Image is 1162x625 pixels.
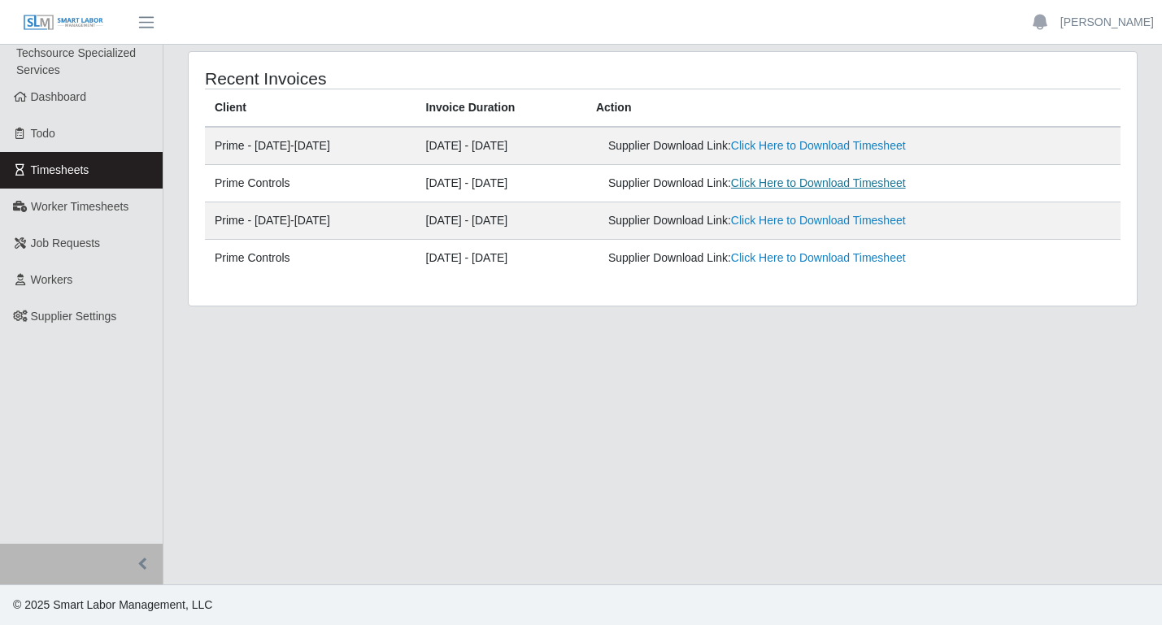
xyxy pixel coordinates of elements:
th: Invoice Duration [416,89,586,128]
a: Click Here to Download Timesheet [731,139,906,152]
span: Workers [31,273,73,286]
a: [PERSON_NAME] [1060,14,1154,31]
span: Techsource Specialized Services [16,46,136,76]
td: Prime Controls [205,240,416,277]
td: [DATE] - [DATE] [416,240,586,277]
span: © 2025 Smart Labor Management, LLC [13,598,212,611]
span: Supplier Settings [31,310,117,323]
td: [DATE] - [DATE] [416,127,586,165]
div: Supplier Download Link: [608,212,927,229]
td: Prime Controls [205,165,416,202]
span: Job Requests [31,237,101,250]
a: Click Here to Download Timesheet [731,176,906,189]
div: Supplier Download Link: [608,175,927,192]
div: Supplier Download Link: [608,137,927,154]
div: Supplier Download Link: [608,250,927,267]
td: [DATE] - [DATE] [416,165,586,202]
td: Prime - [DATE]-[DATE] [205,202,416,240]
span: Todo [31,127,55,140]
a: Click Here to Download Timesheet [731,251,906,264]
td: [DATE] - [DATE] [416,202,586,240]
a: Click Here to Download Timesheet [731,214,906,227]
th: Action [586,89,1121,128]
h4: Recent Invoices [205,68,572,89]
th: Client [205,89,416,128]
span: Dashboard [31,90,87,103]
span: Worker Timesheets [31,200,128,213]
img: SLM Logo [23,14,104,32]
td: Prime - [DATE]-[DATE] [205,127,416,165]
span: Timesheets [31,163,89,176]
